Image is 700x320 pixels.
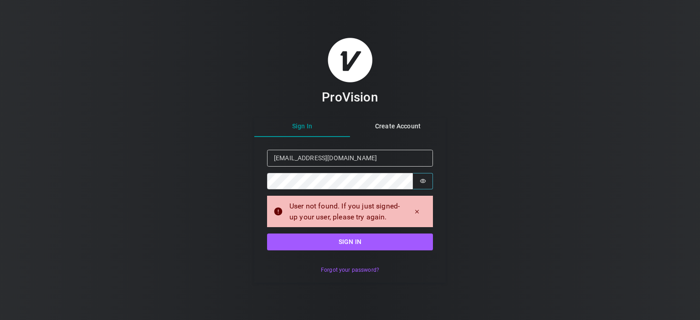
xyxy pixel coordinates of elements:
h3: ProVision [322,89,378,105]
button: Sign In [254,117,350,137]
div: User not found. If you just signed-up your user, please try again. [289,201,401,223]
input: Email [267,150,433,167]
button: Sign in [267,234,433,250]
button: Create Account [350,117,446,137]
button: Dismiss alert [407,205,427,218]
button: Show password [413,173,433,190]
button: Forgot your password? [316,263,384,276]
